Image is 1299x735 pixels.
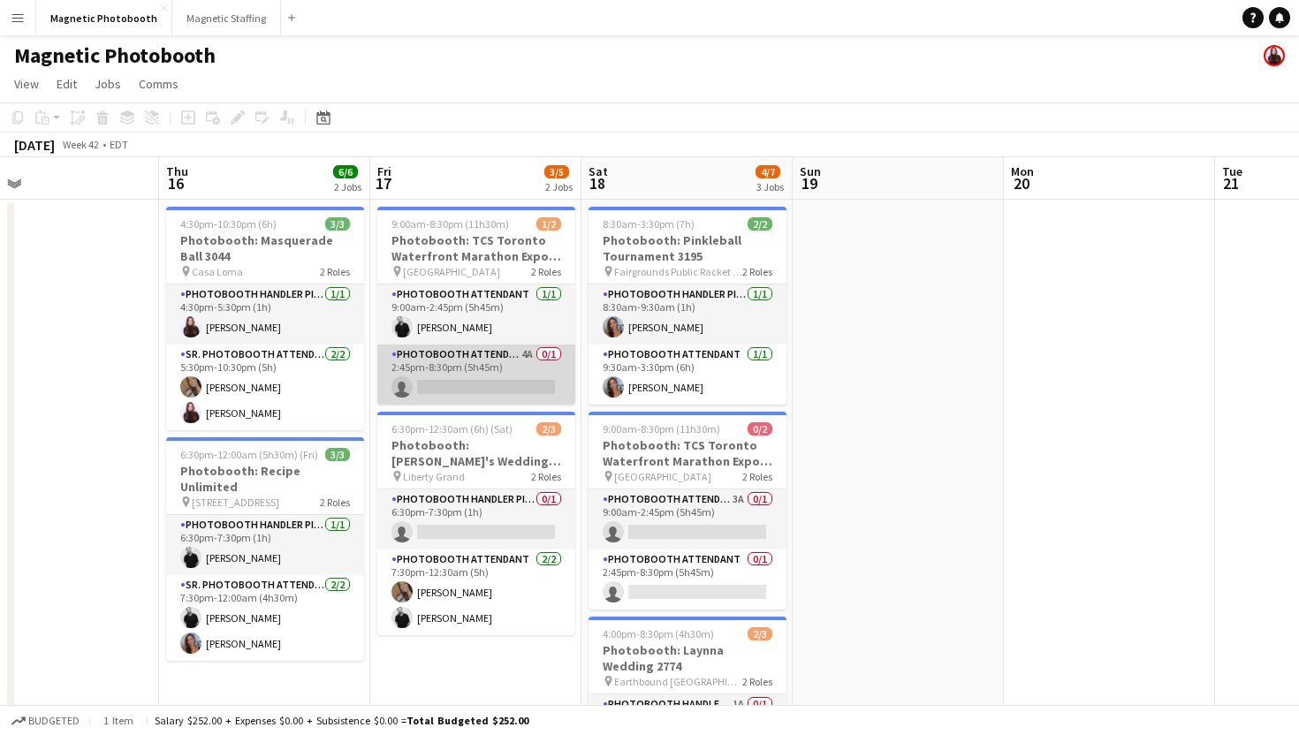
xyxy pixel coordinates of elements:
span: [STREET_ADDRESS] [192,496,279,509]
span: 6:30pm-12:00am (5h30m) (Fri) [180,448,318,461]
span: 2 Roles [742,675,772,688]
div: [DATE] [14,136,55,154]
app-job-card: 6:30pm-12:00am (5h30m) (Fri)3/3Photobooth: Recipe Unlimited [STREET_ADDRESS]2 RolesPhotobooth Han... [166,437,364,661]
h3: Photobooth: TCS Toronto Waterfront Marathon Expo 3641 [589,437,786,469]
app-card-role: Sr. Photobooth Attendant2/25:30pm-10:30pm (5h)[PERSON_NAME][PERSON_NAME] [166,345,364,430]
span: 20 [1008,173,1034,193]
app-user-avatar: Maria Lopes [1264,45,1285,66]
span: 2 Roles [742,265,772,278]
span: Sat [589,163,608,179]
a: View [7,72,46,95]
app-card-role: Photobooth Attendant2/27:30pm-12:30am (5h)[PERSON_NAME][PERSON_NAME] [377,549,575,635]
span: 3/3 [325,448,350,461]
span: Total Budgeted $252.00 [406,714,528,727]
app-job-card: 9:00am-8:30pm (11h30m)0/2Photobooth: TCS Toronto Waterfront Marathon Expo 3641 [GEOGRAPHIC_DATA]2... [589,412,786,610]
span: 2/2 [748,217,772,231]
h3: Photobooth: Masquerade Ball 3044 [166,232,364,264]
div: 2 Jobs [545,180,573,193]
span: Budgeted [28,715,80,727]
button: Magnetic Staffing [172,1,281,35]
span: 3/5 [544,165,569,178]
span: Fri [377,163,391,179]
span: 2 Roles [531,265,561,278]
app-job-card: 6:30pm-12:30am (6h) (Sat)2/3Photobooth: [PERSON_NAME]'s Wedding 3166 Liberty Grand2 RolesPhotoboo... [377,412,575,635]
span: 8:30am-3:30pm (7h) [603,217,695,231]
span: 3/3 [325,217,350,231]
span: 19 [797,173,821,193]
h3: Photobooth: [PERSON_NAME]'s Wedding 3166 [377,437,575,469]
span: Tue [1222,163,1242,179]
span: 16 [163,173,188,193]
app-card-role: Photobooth Handler Pick-Up/Drop-Off0/16:30pm-7:30pm (1h) [377,489,575,549]
span: Liberty Grand [403,470,465,483]
span: 21 [1219,173,1242,193]
span: 2 Roles [320,496,350,509]
div: 2 Jobs [334,180,361,193]
span: Edit [57,76,77,92]
span: Jobs [95,76,121,92]
app-card-role: Photobooth Handler Pick-Up/Drop-Off1/18:30am-9:30am (1h)[PERSON_NAME] [589,284,786,345]
span: Week 42 [58,138,103,151]
span: 17 [375,173,391,193]
a: Comms [132,72,186,95]
h3: Photobooth: Pinkleball Tournament 3195 [589,232,786,264]
span: 6/6 [333,165,358,178]
span: [GEOGRAPHIC_DATA] [614,470,711,483]
span: Casa Loma [192,265,243,278]
span: Thu [166,163,188,179]
span: 4:30pm-10:30pm (6h) [180,217,277,231]
span: 18 [586,173,608,193]
a: Jobs [87,72,128,95]
span: 1 item [97,714,140,727]
app-card-role: Sr. Photobooth Attendant2/27:30pm-12:00am (4h30m)[PERSON_NAME][PERSON_NAME] [166,575,364,661]
span: Fairgrounds Public Racket Club - [GEOGRAPHIC_DATA] [614,265,742,278]
span: View [14,76,39,92]
button: Magnetic Photobooth [36,1,172,35]
span: 2 Roles [531,470,561,483]
span: 2/3 [748,627,772,640]
span: 4/7 [756,165,780,178]
app-job-card: 8:30am-3:30pm (7h)2/2Photobooth: Pinkleball Tournament 3195 Fairgrounds Public Racket Club - [GEO... [589,207,786,405]
app-card-role: Photobooth Handler Pick-Up/Drop-Off1/16:30pm-7:30pm (1h)[PERSON_NAME] [166,515,364,575]
a: Edit [49,72,84,95]
span: 2/3 [536,422,561,436]
app-card-role: Photobooth Handler Pick-Up/Drop-Off1/14:30pm-5:30pm (1h)[PERSON_NAME] [166,284,364,345]
span: [GEOGRAPHIC_DATA] [403,265,500,278]
app-job-card: 4:30pm-10:30pm (6h)3/3Photobooth: Masquerade Ball 3044 Casa Loma2 RolesPhotobooth Handler Pick-Up... [166,207,364,430]
span: Mon [1011,163,1034,179]
h3: Photobooth: Recipe Unlimited [166,463,364,495]
div: EDT [110,138,128,151]
span: 2 Roles [320,265,350,278]
app-card-role: Photobooth Attendant1/19:30am-3:30pm (6h)[PERSON_NAME] [589,345,786,405]
app-card-role: Photobooth Attendant4A0/12:45pm-8:30pm (5h45m) [377,345,575,405]
span: 6:30pm-12:30am (6h) (Sat) [391,422,513,436]
div: Salary $252.00 + Expenses $0.00 + Subsistence $0.00 = [155,714,528,727]
span: Earthbound [GEOGRAPHIC_DATA] [614,675,742,688]
app-card-role: Photobooth Attendant0/12:45pm-8:30pm (5h45m) [589,549,786,610]
h1: Magnetic Photobooth [14,42,216,69]
app-card-role: Photobooth Attendant3A0/19:00am-2:45pm (5h45m) [589,489,786,549]
div: 3 Jobs [756,180,784,193]
button: Budgeted [9,711,82,731]
span: 1/2 [536,217,561,231]
app-card-role: Photobooth Attendant1/19:00am-2:45pm (5h45m)[PERSON_NAME] [377,284,575,345]
span: Comms [139,76,179,92]
span: 0/2 [748,422,772,436]
app-job-card: 9:00am-8:30pm (11h30m)1/2Photobooth: TCS Toronto Waterfront Marathon Expo 3641 [GEOGRAPHIC_DATA]2... [377,207,575,405]
span: 9:00am-8:30pm (11h30m) [391,217,509,231]
span: 2 Roles [742,470,772,483]
h3: Photobooth: TCS Toronto Waterfront Marathon Expo 3641 [377,232,575,264]
span: 9:00am-8:30pm (11h30m) [603,422,720,436]
span: Sun [800,163,821,179]
h3: Photobooth: Laynna Wedding 2774 [589,642,786,674]
span: 4:00pm-8:30pm (4h30m) [603,627,714,640]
